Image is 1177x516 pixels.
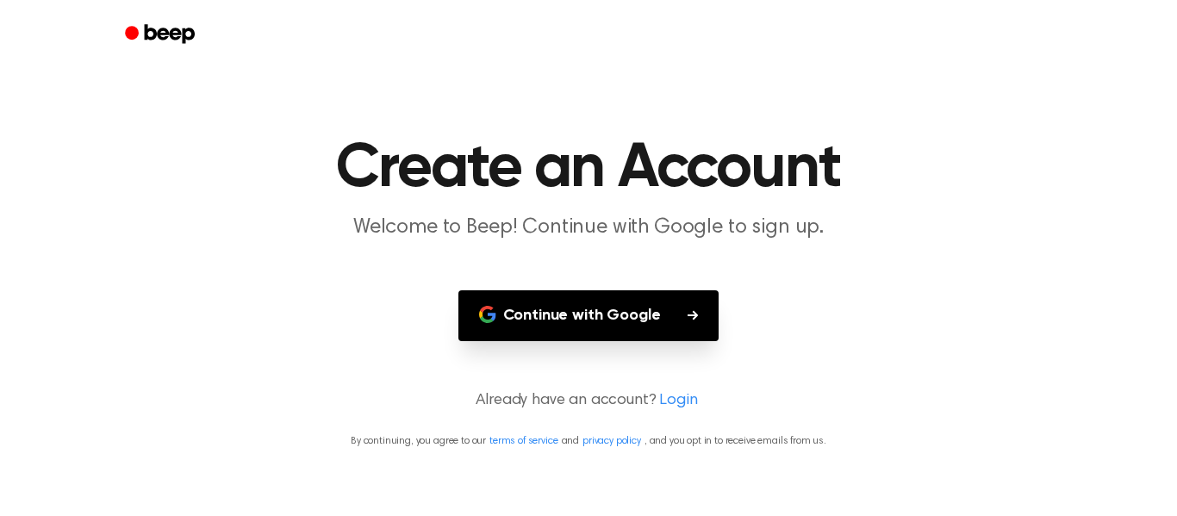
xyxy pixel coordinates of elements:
[582,436,641,446] a: privacy policy
[21,433,1156,449] p: By continuing, you agree to our and , and you opt in to receive emails from us.
[113,18,210,52] a: Beep
[659,389,697,413] a: Login
[147,138,1030,200] h1: Create an Account
[489,436,557,446] a: terms of service
[258,214,919,242] p: Welcome to Beep! Continue with Google to sign up.
[458,290,719,341] button: Continue with Google
[21,389,1156,413] p: Already have an account?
